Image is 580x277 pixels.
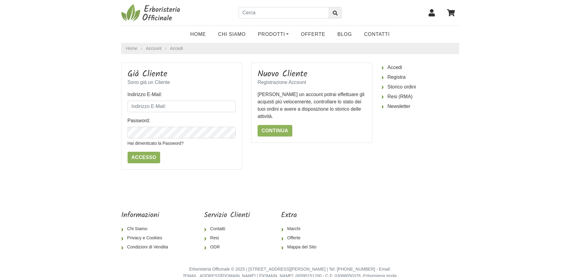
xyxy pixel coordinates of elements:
a: Storico ordini [381,82,459,92]
h3: Già Cliente [128,69,236,79]
a: Prodotti [252,28,295,40]
a: Condizioni di Vendita [121,243,173,252]
h3: Nuovo Cliente [258,69,366,79]
a: Home [126,45,137,52]
label: Password: [128,117,150,124]
p: Registrazione Account [258,79,366,86]
a: Newsletter [381,102,459,111]
p: Sono già un Cliente [128,79,236,86]
a: Contatti [204,224,250,234]
a: Resi (RMA) [381,92,459,102]
a: Hai dimenticato la Password? [128,141,184,146]
a: Account [146,45,162,52]
a: Accedi [381,63,459,72]
a: Blog [331,28,358,40]
h5: Informazioni [121,211,173,220]
img: Erboristeria Officinale [121,4,182,22]
a: ODR [204,243,250,252]
p: [PERSON_NAME] un account potrai effettuare gli acquisti più velocemente, controllare lo stato dei... [258,91,366,120]
a: Marchi [281,224,321,234]
a: Mappa del Sito [281,243,321,252]
a: Contatti [358,28,396,40]
a: Accedi [170,46,183,51]
a: Resi [204,234,250,243]
label: Indirizzo E-Mail: [128,91,162,98]
a: Chi Siamo [212,28,252,40]
a: Registra [381,72,459,82]
h5: Servizio Clienti [204,211,250,220]
iframe: fb:page Facebook Social Plugin [352,211,459,232]
a: Offerte [281,234,321,243]
a: Continua [258,125,292,137]
input: Cerca [239,7,329,19]
a: OFFERTE [295,28,331,40]
input: Accesso [128,152,160,163]
input: Indirizzo E-Mail: [128,101,236,112]
a: Privacy e Cookies [121,234,173,243]
h5: Extra [281,211,321,220]
nav: breadcrumb [121,43,459,54]
a: Chi Siamo [121,224,173,234]
a: Home [184,28,212,40]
